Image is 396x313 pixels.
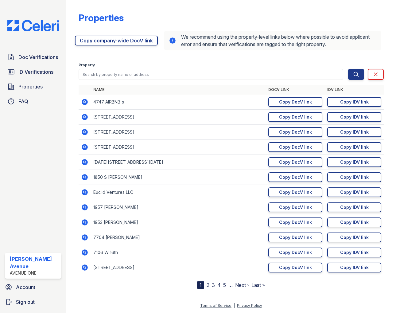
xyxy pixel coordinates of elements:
a: Copy IDV link [327,157,381,167]
div: Copy DocV link [279,144,312,150]
div: Copy IDV link [340,99,369,105]
td: [STREET_ADDRESS] [91,140,266,155]
div: Copy DocV link [279,159,312,165]
a: Copy DocV link [268,248,322,257]
td: [STREET_ADDRESS] [91,125,266,140]
a: Copy DocV link [268,97,322,107]
div: Copy IDV link [340,204,369,210]
a: ID Verifications [5,66,61,78]
div: Copy IDV link [340,144,369,150]
a: Copy DocV link [268,187,322,197]
div: Copy DocV link [279,249,312,256]
a: Copy IDV link [327,97,381,107]
a: Copy IDV link [327,187,381,197]
th: Name [91,85,266,95]
a: Copy DocV link [268,233,322,242]
div: Copy DocV link [279,114,312,120]
div: Copy DocV link [279,189,312,195]
span: Account [16,284,35,291]
span: Doc Verifications [18,53,58,61]
a: FAQ [5,95,61,108]
span: FAQ [18,98,28,105]
a: Copy IDV link [327,233,381,242]
div: Copy IDV link [340,234,369,241]
span: … [228,281,233,289]
div: 1 [197,281,204,289]
div: Copy IDV link [340,264,369,271]
td: 7106 W 16th [91,245,266,260]
span: Sign out [16,298,35,306]
a: Copy DocV link [268,127,322,137]
td: Euclid Ventures LLC [91,185,266,200]
div: Copy DocV link [279,129,312,135]
a: Copy DocV link [268,202,322,212]
a: Copy DocV link [268,263,322,272]
a: Copy IDV link [327,142,381,152]
a: Next › [235,282,249,288]
td: 1850 S [PERSON_NAME] [91,170,266,185]
a: 3 [212,282,215,288]
a: Copy DocV link [268,217,322,227]
a: Copy IDV link [327,248,381,257]
div: Copy DocV link [279,264,312,271]
td: [DATE][STREET_ADDRESS][DATE] [91,155,266,170]
a: Last » [251,282,265,288]
td: 1957 [PERSON_NAME] [91,200,266,215]
input: Search by property name or address [79,69,343,80]
div: Copy IDV link [340,249,369,256]
th: DocV Link [266,85,325,95]
a: Copy IDV link [327,127,381,137]
th: IDV Link [325,85,384,95]
a: Privacy Policy [237,303,262,308]
a: Copy IDV link [327,217,381,227]
div: Copy DocV link [279,234,312,241]
a: 2 [207,282,209,288]
div: Copy IDV link [340,159,369,165]
td: [STREET_ADDRESS] [91,110,266,125]
td: 1953 [PERSON_NAME] [91,215,266,230]
a: Properties [5,80,61,93]
a: Sign out [2,296,64,308]
a: Terms of Service [200,303,231,308]
div: Copy DocV link [279,99,312,105]
a: Copy IDV link [327,112,381,122]
a: Copy DocV link [268,157,322,167]
a: Account [2,281,64,293]
div: [PERSON_NAME] Avenue [10,255,59,270]
a: 5 [223,282,226,288]
td: 7704 [PERSON_NAME] [91,230,266,245]
div: Copy IDV link [340,114,369,120]
img: CE_Logo_Blue-a8612792a0a2168367f1c8372b55b34899dd931a85d93a1a3d3e32e68fde9ad4.png [2,20,64,31]
td: [STREET_ADDRESS] [91,260,266,275]
a: Copy company-wide DocV link [75,36,158,45]
div: Copy IDV link [340,129,369,135]
a: Copy IDV link [327,202,381,212]
div: Copy DocV link [279,219,312,225]
a: Copy DocV link [268,112,322,122]
span: ID Verifications [18,68,53,76]
span: Properties [18,83,43,90]
div: Copy DocV link [279,204,312,210]
a: 4 [217,282,221,288]
div: Avenue One [10,270,59,276]
td: 4747 AIRBNB's [91,95,266,110]
a: Copy IDV link [327,172,381,182]
div: Copy IDV link [340,189,369,195]
div: We recommend using the property-level links below where possible to avoid applicant error and ens... [164,31,381,50]
a: Doc Verifications [5,51,61,63]
a: Copy DocV link [268,142,322,152]
div: Properties [79,12,124,23]
div: Copy DocV link [279,174,312,180]
div: | [234,303,235,308]
div: Copy IDV link [340,219,369,225]
a: Copy IDV link [327,263,381,272]
a: Copy DocV link [268,172,322,182]
div: Copy IDV link [340,174,369,180]
label: Property [79,63,95,68]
